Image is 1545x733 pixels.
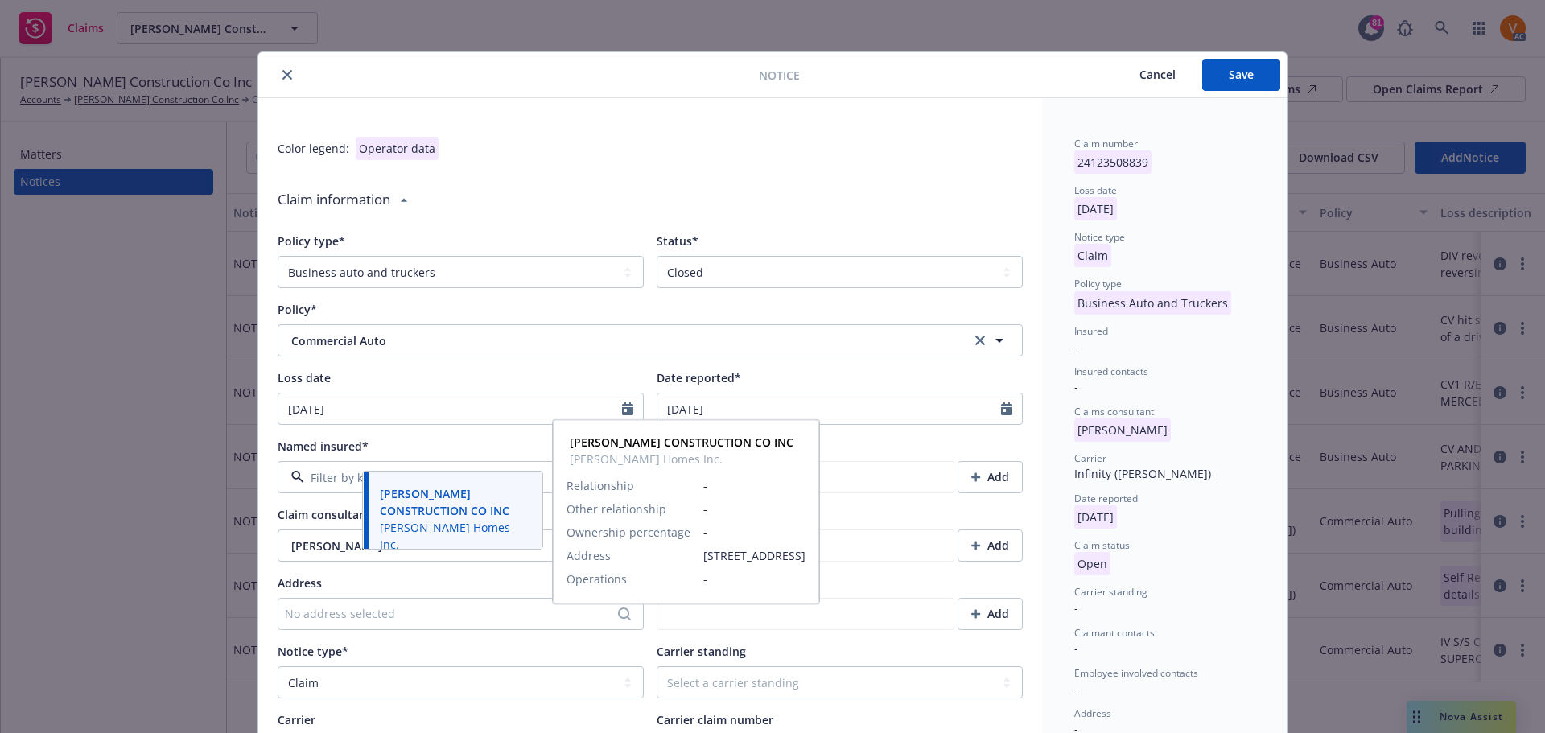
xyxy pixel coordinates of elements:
span: Insured [1074,324,1108,338]
p: Open [1074,552,1110,575]
span: Policy type* [278,233,345,249]
span: Address [566,547,611,564]
span: - [1074,640,1078,656]
svg: Calendar [1001,402,1012,415]
input: MM/DD/YYYY [278,393,622,424]
span: [PERSON_NAME] [1074,422,1171,438]
span: - [703,477,805,494]
span: Policy* [278,302,317,317]
span: [STREET_ADDRESS] [703,547,805,564]
p: [PERSON_NAME] [1074,418,1171,442]
div: Claim information [278,176,390,223]
button: Save [1202,59,1280,91]
span: Claim number [1074,137,1138,150]
span: Operations [566,570,627,587]
span: Ownership percentage [566,524,690,541]
p: [DATE] [1074,197,1117,220]
span: Carrier claim number [657,712,773,727]
button: Add [958,529,1023,562]
span: [DATE] [1074,509,1117,525]
button: [PERSON_NAME]clear selection [278,529,644,562]
input: Filter by keyword [304,469,611,486]
span: Carrier [278,712,315,727]
span: Loss date [1074,183,1117,197]
p: Claim [1074,244,1111,267]
button: Add [958,598,1023,630]
span: Commercial Auto [291,332,920,349]
div: Add [971,599,1009,629]
button: close [278,65,297,84]
span: Cancel [1139,67,1176,82]
p: [DATE] [1074,505,1117,529]
span: Insured contacts [1074,364,1148,378]
a: clear selection [970,331,990,350]
span: - [1074,379,1078,394]
div: Infinity ([PERSON_NAME]) [1074,465,1255,482]
span: Claimant contacts [1074,626,1155,640]
span: [DATE] [1074,201,1117,216]
button: Add [958,461,1023,493]
div: Add [971,462,1009,492]
button: No address selected [278,598,644,630]
span: - [703,500,805,517]
span: Carrier [1074,451,1106,465]
span: - [703,570,805,587]
div: Operator data [356,137,439,160]
strong: [PERSON_NAME] CONSTRUCTION CO INC [380,486,509,518]
span: Open [1074,556,1110,571]
span: 24123508839 [1074,154,1152,170]
span: Save [1229,67,1254,82]
span: Address [1074,706,1111,720]
span: Carrier standing [1074,585,1147,599]
input: MM/DD/YYYY [657,393,1001,424]
span: Notice type* [278,644,348,659]
span: - [703,524,805,541]
span: Carrier standing [657,644,746,659]
span: Notice type [1074,230,1125,244]
strong: [PERSON_NAME] CONSTRUCTION CO INC [570,434,793,450]
span: Other relationship [566,500,666,517]
span: Business Auto and Truckers [1074,295,1231,311]
p: Business Auto and Truckers [1074,291,1231,315]
span: - [1074,681,1078,696]
span: Claim status [1074,538,1130,552]
p: 24123508839 [1074,150,1152,174]
span: Policy type [1074,277,1122,290]
button: Cancel [1113,59,1202,91]
span: Claim [1074,248,1111,263]
span: Date reported* [657,370,741,385]
button: Commercial Autoclear selection [278,324,1023,356]
span: Address [278,575,322,591]
span: [PERSON_NAME] [291,537,579,554]
svg: Calendar [622,402,633,415]
div: No address selected [285,605,620,622]
svg: Search [618,607,631,620]
span: Claim consultant [278,507,371,522]
div: Add [971,530,1009,561]
span: Status* [657,233,698,249]
div: Claim information [278,176,1023,223]
div: Color legend: [278,140,349,157]
span: - [1074,600,1078,616]
span: Loss date [278,370,331,385]
span: Claims consultant [1074,405,1154,418]
span: [PERSON_NAME] Homes Inc. [570,451,793,467]
span: - [1074,339,1078,354]
span: Notice [759,67,800,84]
span: [PERSON_NAME] Homes Inc. [380,519,522,553]
span: Named insured* [278,439,369,454]
span: Employee involved contacts [1074,666,1198,680]
span: Date reported [1074,492,1138,505]
span: Relationship [566,477,634,494]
